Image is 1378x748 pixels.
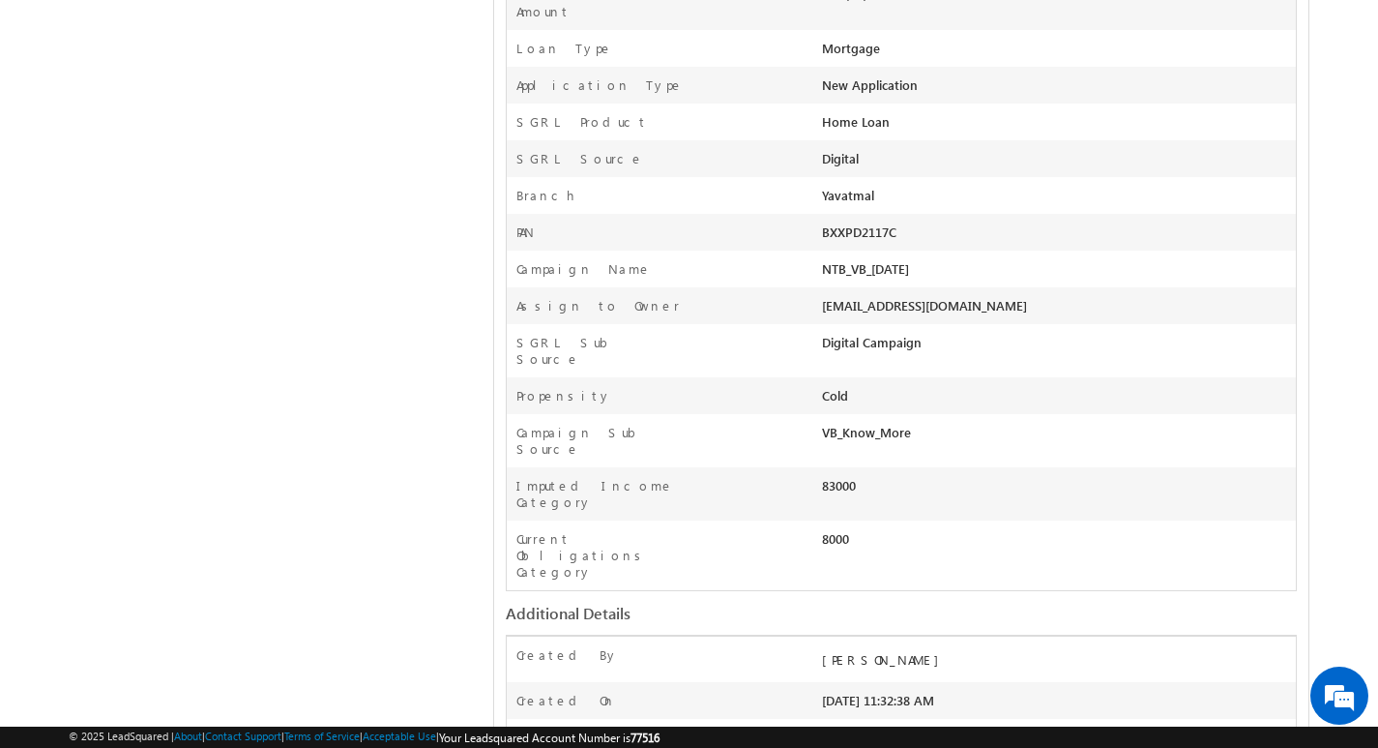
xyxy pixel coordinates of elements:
[363,730,436,742] a: Acceptable Use
[822,692,1106,719] div: [DATE] 11:32:38 AM
[822,76,1106,104] div: New Application
[317,10,364,56] div: Minimize live chat window
[516,76,684,93] label: Application Type
[822,530,1106,557] div: 8000
[516,692,616,708] label: Created On
[822,297,1106,324] div: [EMAIL_ADDRESS][DOMAIN_NAME]
[516,297,680,314] label: Assign to Owner
[822,187,1106,214] div: Yavatmal
[822,334,1106,361] div: Digital Campaign
[101,102,325,127] div: Chat with us now
[822,477,1106,504] div: 83000
[263,596,351,622] em: Start Chat
[516,260,652,277] label: Campaign Name
[516,424,694,457] label: Campaign Sub Source
[822,113,1106,140] div: Home Loan
[822,260,1106,287] div: NTB_VB_[DATE]
[506,603,1026,623] div: Additional Details
[439,731,660,745] span: Your Leadsquared Account Number is
[284,730,360,742] a: Terms of Service
[516,477,694,510] label: Imputed Income Category
[516,530,694,580] label: Current Obligations Category
[516,150,644,166] label: SGRL Source
[516,646,619,663] label: Created By
[69,730,660,745] span: © 2025 LeadSquared | | | | |
[630,731,660,745] span: 77516
[822,150,1106,177] div: Digital
[516,334,694,367] label: SGRL Sub Source
[822,40,1106,67] div: Mortgage
[516,113,648,130] label: SGRL Product
[822,424,1106,451] div: VB_Know_More
[516,224,535,240] label: PAN
[822,224,1106,251] div: BXXPD2117C
[25,179,353,580] textarea: Type your message and hit 'Enter'
[822,651,1097,668] div: [PERSON_NAME]
[33,102,81,127] img: d_60004797649_company_0_60004797649
[174,730,202,742] a: About
[822,387,1106,414] div: Cold
[516,40,613,56] label: Loan Type
[516,187,577,203] label: Branch
[205,730,281,742] a: Contact Support
[516,387,612,404] label: Propensity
